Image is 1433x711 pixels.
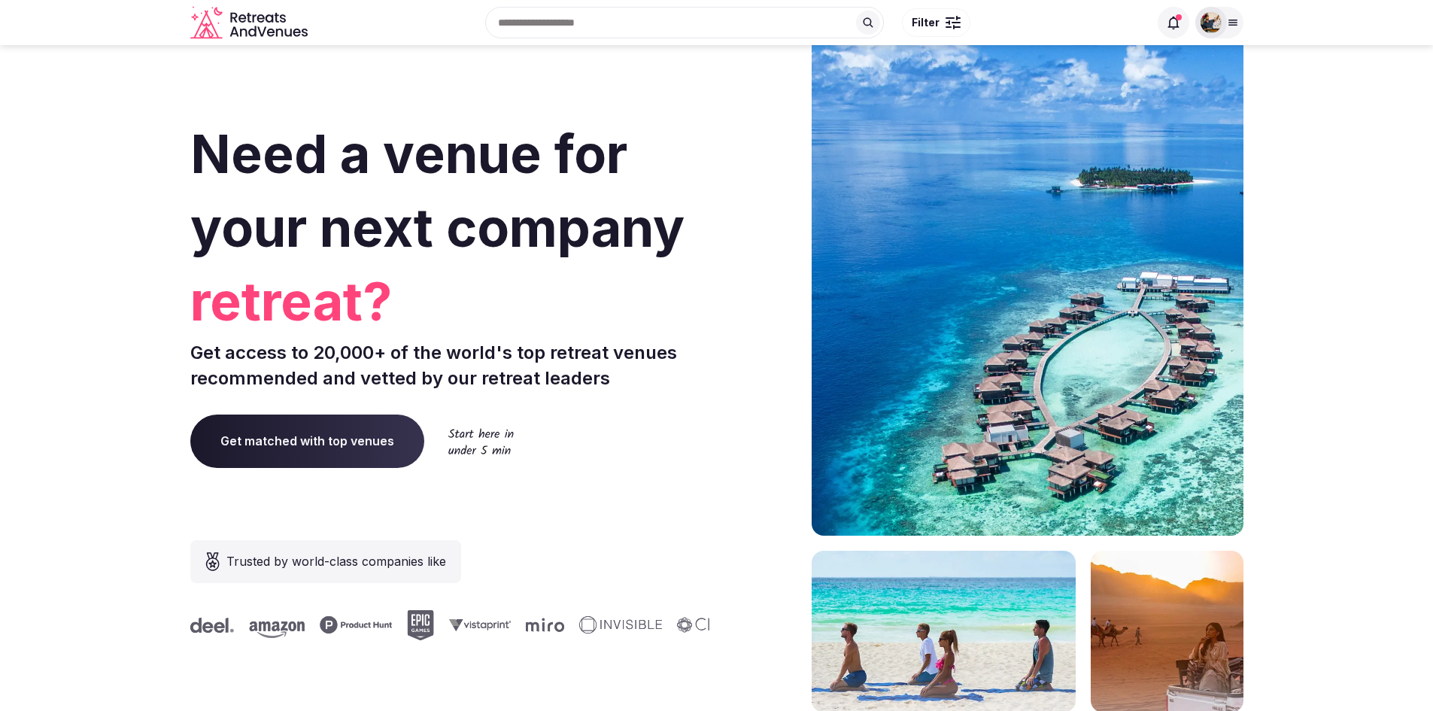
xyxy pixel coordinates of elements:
[190,340,711,390] p: Get access to 20,000+ of the world's top retreat venues recommended and vetted by our retreat lea...
[902,8,970,37] button: Filter
[187,618,231,633] svg: Deel company logo
[448,428,514,454] img: Start here in under 5 min
[190,6,311,40] a: Visit the homepage
[190,265,711,339] span: retreat?
[523,618,561,632] svg: Miro company logo
[576,616,659,634] svg: Invisible company logo
[190,122,685,260] span: Need a venue for your next company
[190,415,424,467] a: Get matched with top venues
[912,15,940,30] span: Filter
[226,552,446,570] span: Trusted by world-class companies like
[446,618,508,631] svg: Vistaprint company logo
[190,6,311,40] svg: Retreats and Venues company logo
[1201,12,1222,33] img: Cory Sivell
[404,610,431,640] svg: Epic Games company logo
